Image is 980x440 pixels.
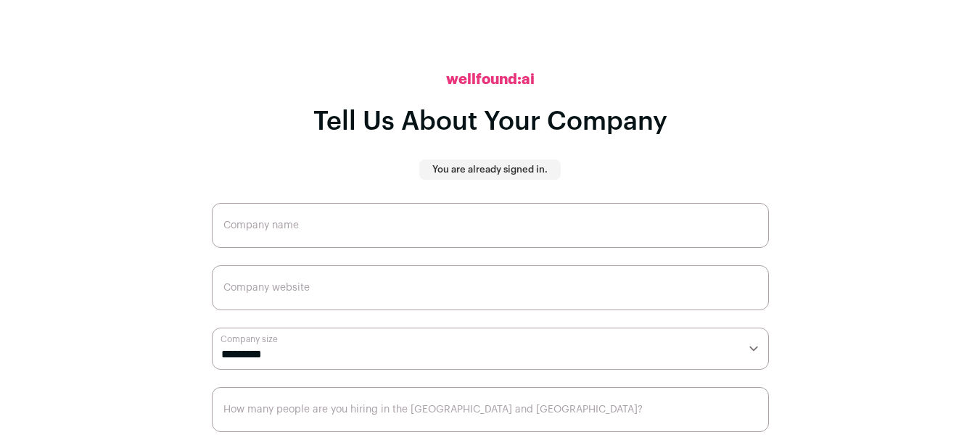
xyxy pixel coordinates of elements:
[212,203,769,248] input: Company name
[212,265,769,310] input: Company website
[313,107,667,136] h1: Tell Us About Your Company
[432,164,548,175] p: You are already signed in.
[446,70,535,90] h2: wellfound:ai
[212,387,769,432] input: How many people are you hiring in the US and Canada?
